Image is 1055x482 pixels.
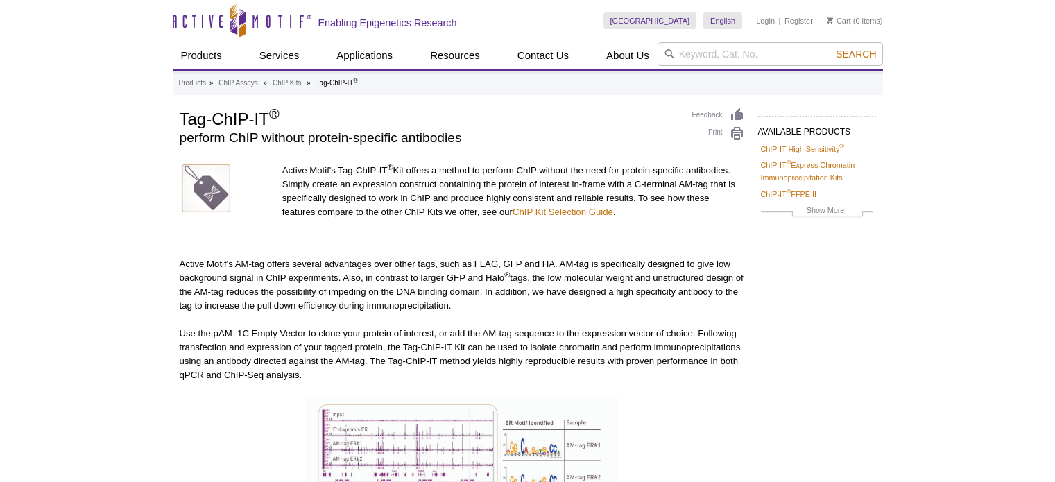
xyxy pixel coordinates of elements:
a: Products [179,77,206,89]
a: ChIP-IT®FFPE II [761,188,816,200]
sup: ® [353,77,357,84]
a: Services [251,42,308,69]
a: Register [784,16,813,26]
a: ChIP Kits [273,77,302,89]
li: » [209,79,214,87]
h2: Enabling Epigenetics Research [318,17,457,29]
li: Tag-ChIP-IT [316,79,358,87]
sup: ® [787,160,791,166]
img: Tag-ChIP-IT [180,164,232,213]
p: Active Motif's AM-tag offers several advantages over other tags, such as FLAG, GFP and HA. AM-tag... [180,257,744,313]
li: » [264,79,268,87]
li: | [779,12,781,29]
a: ChIP-IT®Express Chromatin Immunoprecipitation Kits [761,159,873,184]
a: Show More [761,204,873,220]
h2: perform ChIP without protein-specific antibodies [180,132,678,144]
a: Feedback [692,107,744,123]
h2: AVAILABLE PRODUCTS [758,116,876,141]
a: Products [173,42,230,69]
h1: Tag-ChIP-IT [180,107,678,128]
a: Resources [422,42,488,69]
li: » [307,79,311,87]
a: About Us [598,42,658,69]
li: (0 items) [827,12,883,29]
a: ChIP Assays [218,77,258,89]
img: Your Cart [827,17,833,24]
a: Cart [827,16,851,26]
button: Search [832,48,880,60]
a: English [703,12,742,29]
a: ChIP Kit Selection Guide [513,207,613,217]
a: Applications [328,42,401,69]
span: Search [836,49,876,60]
input: Keyword, Cat. No. [658,42,883,66]
sup: ® [387,163,393,171]
sup: ® [839,143,844,150]
a: [GEOGRAPHIC_DATA] [603,12,697,29]
p: Active Motif's Tag-ChIP-IT Kit offers a method to perform ChIP without the need for protein-speci... [282,164,744,219]
a: Print [692,126,744,141]
a: ChIP-IT High Sensitivity® [761,143,844,155]
p: Use the pAM_1C Empty Vector to clone your protein of interest, or add the AM-tag sequence to the ... [180,327,744,382]
sup: ® [787,188,791,195]
sup: ® [504,270,510,279]
sup: ® [269,106,280,121]
a: Contact Us [509,42,577,69]
a: Login [756,16,775,26]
